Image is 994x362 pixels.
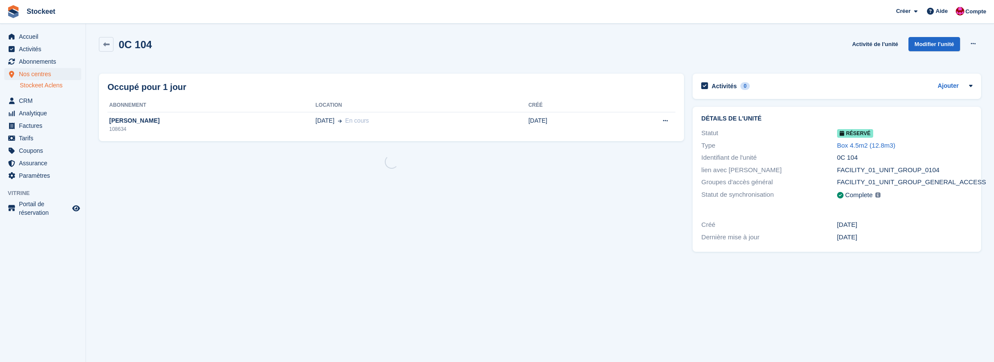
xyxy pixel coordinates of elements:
[837,177,973,187] div: FACILITY_01_UNIT_GROUP_GENERAL_ACCESS
[701,177,837,187] div: Groupes d'accès général
[4,68,81,80] a: menu
[837,153,973,163] div: 0C 104
[19,56,71,68] span: Abonnements
[936,7,948,15] span: Aide
[19,31,71,43] span: Accueil
[119,39,152,50] h2: 0C 104
[19,157,71,169] span: Assurance
[837,142,896,149] a: Box 4.5m2 (12.8m3)
[938,81,959,91] a: Ajouter
[701,128,837,138] div: Statut
[966,7,986,16] span: Compte
[107,80,186,93] h2: Occupé pour 1 jour
[837,232,973,242] div: [DATE]
[19,200,71,217] span: Portail de réservation
[4,95,81,107] a: menu
[107,116,316,125] div: [PERSON_NAME]
[20,81,81,90] a: Stockeet Aclens
[701,220,837,230] div: Créé
[4,145,81,157] a: menu
[4,132,81,144] a: menu
[701,115,973,122] h2: Détails de l'unité
[896,7,911,15] span: Créer
[19,107,71,119] span: Analytique
[837,129,873,138] span: Réservé
[345,117,369,124] span: En cours
[837,220,973,230] div: [DATE]
[71,203,81,213] a: Boutique d'aperçu
[701,165,837,175] div: lien avec [PERSON_NAME]
[4,56,81,68] a: menu
[712,82,736,90] h2: Activités
[4,170,81,182] a: menu
[19,132,71,144] span: Tarifs
[4,157,81,169] a: menu
[19,120,71,132] span: Factures
[875,192,880,198] img: icon-info-grey-7440780725fd019a000dd9b08b2336e03edf1995a4989e88bcd33f0948082b44.svg
[23,4,59,19] a: Stockeet
[701,232,837,242] div: Dernière mise à jour
[107,125,316,133] div: 108634
[4,43,81,55] a: menu
[4,107,81,119] a: menu
[837,165,973,175] div: FACILITY_01_UNIT_GROUP_0104
[701,153,837,163] div: Identifiant de l'unité
[701,190,837,201] div: Statut de synchronisation
[740,82,750,90] div: 0
[19,145,71,157] span: Coupons
[528,112,604,138] td: [DATE]
[4,200,81,217] a: menu
[19,95,71,107] span: CRM
[19,170,71,182] span: Paramètres
[19,43,71,55] span: Activités
[528,99,604,112] th: Créé
[956,7,964,15] img: Valentin BURDET
[19,68,71,80] span: Nos centres
[4,120,81,132] a: menu
[4,31,81,43] a: menu
[908,37,960,51] a: Modifier l'unité
[107,99,316,112] th: Abonnement
[316,99,528,112] th: Location
[849,37,902,51] a: Activité de l'unité
[845,190,873,200] div: Complete
[701,141,837,151] div: Type
[316,116,334,125] span: [DATE]
[8,189,86,198] span: Vitrine
[7,5,20,18] img: stora-icon-8386f47178a22dfd0bd8f6a31ec36ba5ce8667c1dd55bd0f319d3a0aa187defe.svg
